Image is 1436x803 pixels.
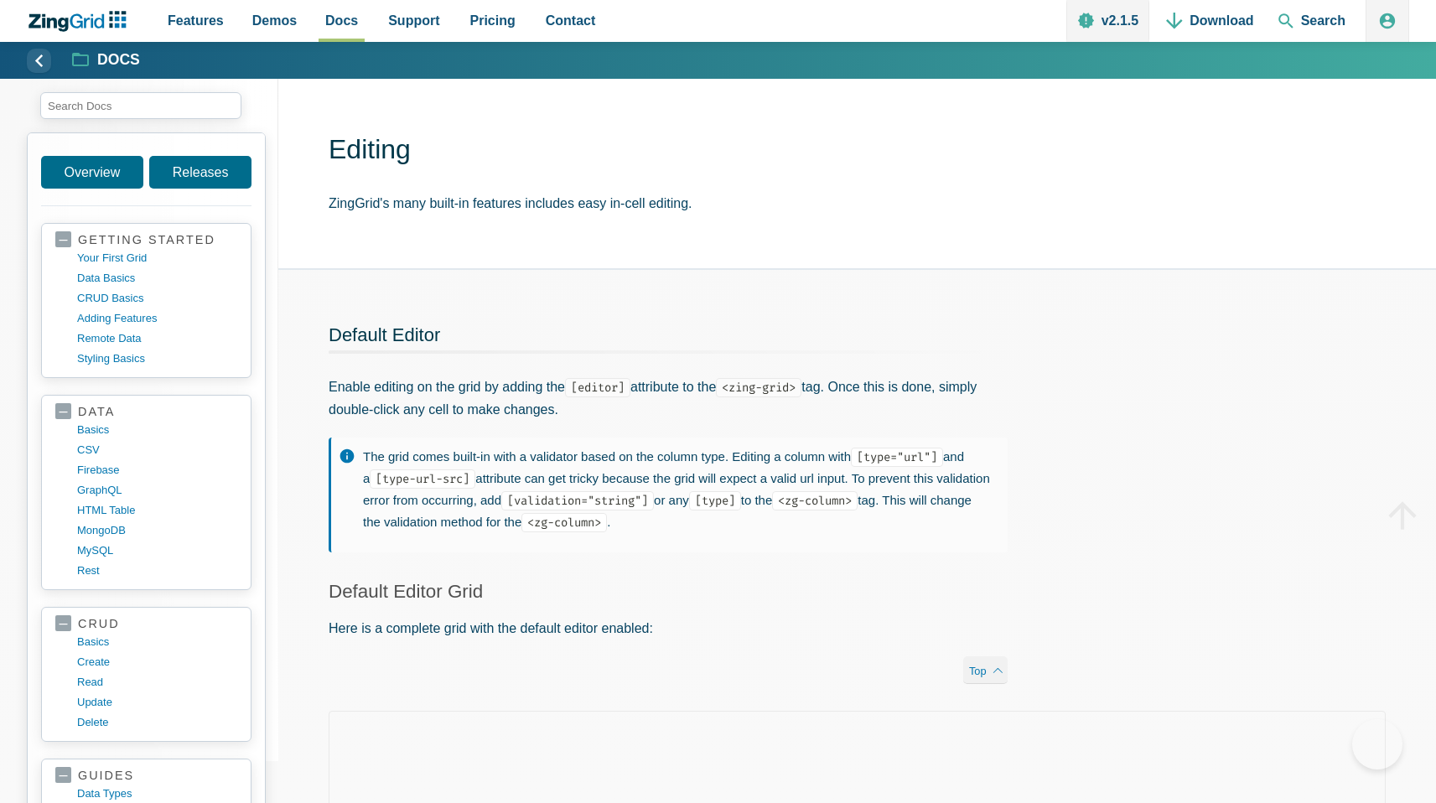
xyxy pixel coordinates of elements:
[149,156,251,189] a: Releases
[40,92,241,119] input: search input
[55,768,237,784] a: guides
[77,652,237,672] a: create
[97,53,140,68] strong: Docs
[77,440,237,460] a: CSV
[329,192,1409,215] p: ZingGrid's many built-in features includes easy in-cell editing.
[77,420,237,440] a: basics
[329,617,1008,640] p: Here is a complete grid with the default editor enabled:
[851,448,943,467] code: [type="url"]
[77,692,237,712] a: update
[77,561,237,581] a: rest
[77,329,237,349] a: remote data
[501,491,654,510] code: [validation="string"]
[41,156,143,189] a: Overview
[77,349,237,369] a: styling basics
[1352,719,1402,769] iframe: Toggle Customer Support
[77,308,237,329] a: adding features
[329,376,1008,421] p: Enable editing on the grid by adding the attribute to the tag. Once this is done, simply double-c...
[363,446,991,532] p: The grid comes built-in with a validator based on the column type. Editing a column with and a at...
[55,232,237,248] a: getting started
[565,378,630,397] code: [editor]
[329,581,483,602] a: Default Editor Grid
[77,672,237,692] a: read
[689,491,741,510] code: [type]
[77,521,237,541] a: MongoDB
[168,9,224,32] span: Features
[388,9,439,32] span: Support
[55,404,237,420] a: data
[329,324,440,345] a: Default Editor
[77,500,237,521] a: HTML table
[77,480,237,500] a: GraphQL
[77,541,237,561] a: MySQL
[77,712,237,733] a: delete
[27,11,135,32] a: ZingChart Logo. Click to return to the homepage
[546,9,596,32] span: Contact
[521,513,607,532] code: <zg-column>
[329,132,1409,170] h1: Editing
[470,9,516,32] span: Pricing
[77,288,237,308] a: CRUD basics
[370,469,475,489] code: [type-url-src]
[716,378,801,397] code: <zing-grid>
[252,9,297,32] span: Demos
[77,632,237,652] a: basics
[77,248,237,268] a: your first grid
[73,50,140,70] a: Docs
[77,460,237,480] a: firebase
[55,616,237,632] a: crud
[77,268,237,288] a: data basics
[772,491,858,510] code: <zg-column>
[325,9,358,32] span: Docs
